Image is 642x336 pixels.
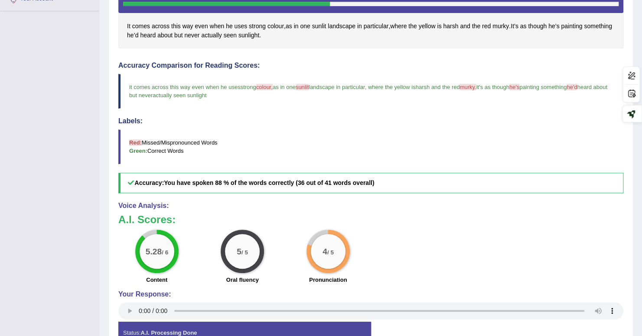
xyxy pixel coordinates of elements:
span: Click to see word definition [226,22,233,31]
b: A.I. Scores: [118,214,176,225]
span: harsh and the red [416,84,460,90]
span: Click to see word definition [127,22,130,31]
span: Click to see word definition [174,31,182,40]
span: Click to see word definition [520,22,527,31]
span: it comes across this way even when he uses [129,84,241,90]
span: Click to see word definition [300,22,310,31]
span: Click to see word definition [437,22,441,31]
span: actually seen sunlight [153,92,206,99]
b: Green: [129,148,147,154]
span: it's as though [476,84,509,90]
label: Content [146,276,167,284]
span: Click to see word definition [182,22,193,31]
span: Click to see word definition [443,22,458,31]
h4: Voice Analysis: [118,202,623,210]
span: , [365,84,366,90]
span: Click to see word definition [419,22,436,31]
span: Click to see word definition [364,22,389,31]
span: Click to see word definition [238,31,259,40]
big: 5 [237,247,241,256]
h4: Accuracy Comparison for Reading Scores: [118,62,623,69]
span: Click to see word definition [492,22,509,31]
span: Click to see word definition [286,22,292,31]
span: Click to see word definition [234,22,247,31]
span: Click to see word definition [157,31,173,40]
span: landscape in particular [309,84,365,90]
span: Click to see word definition [312,22,326,31]
span: murky. [460,84,476,90]
span: Click to see word definition [152,22,169,31]
small: / 5 [241,249,248,256]
span: he'd [567,84,577,90]
label: Pronunciation [309,276,347,284]
span: Click to see word definition [195,22,208,31]
span: Click to see word definition [472,22,480,31]
span: Click to see word definition [267,22,284,31]
strong: A.I. Processing Done [140,329,197,336]
span: Click to see word definition [293,22,298,31]
span: sunlit [296,84,309,90]
span: as in one [273,84,296,90]
small: / 6 [162,249,168,256]
span: Click to see word definition [460,22,470,31]
span: Click to see word definition [127,31,138,40]
span: Click to see word definition [482,22,491,31]
span: Click to see word definition [528,22,547,31]
span: Click to see word definition [210,22,224,31]
span: where the yellow is [368,84,416,90]
span: he's [509,84,519,90]
big: 5.28 [146,247,162,256]
span: colour, [256,84,273,90]
span: painting something [519,84,567,90]
h4: Your Response: [118,290,623,298]
span: Click to see word definition [132,22,150,31]
small: / 5 [327,249,334,256]
span: Click to see word definition [511,22,518,31]
b: Red: [129,139,142,146]
h5: Accuracy: [118,173,623,193]
span: Click to see word definition [390,22,407,31]
span: Click to see word definition [584,22,612,31]
span: Click to see word definition [184,31,199,40]
span: Click to see word definition [328,22,355,31]
h4: Labels: [118,117,623,125]
span: Click to see word definition [548,22,559,31]
big: 4 [323,247,327,256]
span: Click to see word definition [408,22,417,31]
span: strong [241,84,256,90]
b: You have spoken 88 % of the words correctly (36 out of 41 words overall) [164,179,374,186]
span: Click to see word definition [224,31,237,40]
span: Click to see word definition [357,22,362,31]
span: Click to see word definition [140,31,156,40]
span: Click to see word definition [201,31,222,40]
label: Oral fluency [226,276,259,284]
blockquote: Missed/Mispronounced Words Correct Words [118,129,623,164]
span: Click to see word definition [561,22,582,31]
span: Click to see word definition [171,22,181,31]
span: Click to see word definition [249,22,266,31]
